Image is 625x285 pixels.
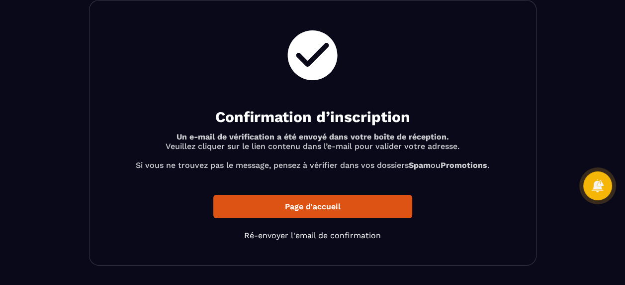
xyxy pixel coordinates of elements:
img: check [282,25,343,85]
b: Spam [409,160,431,170]
p: Veuillez cliquer sur le lien contenu dans l’e-mail pour valider votre adresse. Si vous ne trouvez... [114,132,511,170]
a: Page d'accueil [213,195,412,218]
b: Un e-mail de vérification a été envoyé dans votre boîte de réception. [177,132,449,142]
b: Promotions [441,160,487,170]
a: Ré-envoyer l'email de confirmation [244,231,381,240]
h2: Confirmation d’inscription [114,107,511,127]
